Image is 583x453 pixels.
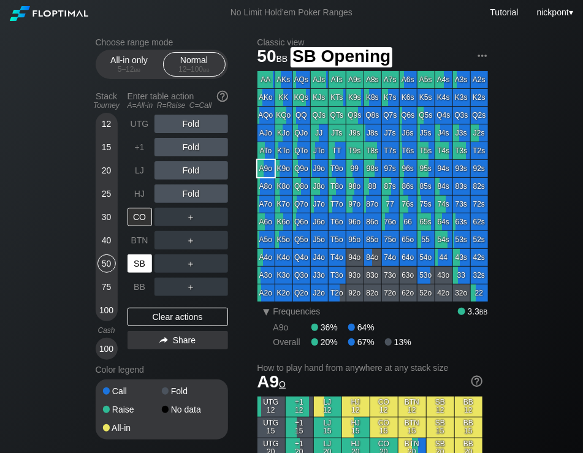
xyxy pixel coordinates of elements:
div: 93s [453,160,470,177]
div: J8s [364,124,381,142]
div: Raise [103,405,162,414]
div: +1 [128,138,152,156]
div: 15 [97,138,116,156]
div: 72s [471,196,488,213]
div: Q5o [293,231,310,248]
div: A3s [453,71,470,88]
div: 53o [417,267,435,284]
div: UTG 15 [257,417,285,438]
div: QJo [293,124,310,142]
div: Q2o [293,284,310,302]
div: K2o [275,284,292,302]
div: 97o [346,196,364,213]
div: T7o [329,196,346,213]
div: 74o [382,249,399,266]
div: 77 [382,196,399,213]
div: All-in [103,424,162,432]
div: KQo [275,107,292,124]
div: Fold [154,161,228,180]
div: 62s [471,213,488,230]
div: JJ [311,124,328,142]
span: Frequencies [273,306,321,316]
span: bb [134,65,141,74]
img: share.864f2f62.svg [159,337,168,344]
div: BTN 15 [398,417,426,438]
div: J7s [382,124,399,142]
div: 100 [97,340,116,358]
img: help.32db89a4.svg [216,89,229,103]
div: 94o [346,249,364,266]
div: ＋ [154,254,228,273]
div: AQo [257,107,275,124]
div: HJ 12 [342,397,370,417]
div: K8s [364,89,381,106]
div: T3o [329,267,346,284]
div: J9s [346,124,364,142]
div: J3s [453,124,470,142]
div: No Limit Hold’em Poker Ranges [212,7,371,20]
div: 85o [364,231,381,248]
div: K5s [417,89,435,106]
div: 54o [417,249,435,266]
div: K5o [275,231,292,248]
div: K9o [275,160,292,177]
div: 85s [417,178,435,195]
div: 32s [471,267,488,284]
div: K3o [275,267,292,284]
div: SB 15 [427,417,454,438]
div: 83s [453,178,470,195]
div: 98o [346,178,364,195]
div: Q9o [293,160,310,177]
div: 97s [382,160,399,177]
div: J6o [311,213,328,230]
div: KTs [329,89,346,106]
div: AJo [257,124,275,142]
div: 36% [311,322,348,332]
div: ＋ [154,208,228,226]
div: 93o [346,267,364,284]
div: 99 [346,160,364,177]
div: Q6o [293,213,310,230]
div: KK [275,89,292,106]
div: K6o [275,213,292,230]
div: 64o [400,249,417,266]
div: J8o [311,178,328,195]
div: 95o [346,231,364,248]
div: J3o [311,267,328,284]
div: 87s [382,178,399,195]
div: Q4o [293,249,310,266]
div: K4o [275,249,292,266]
div: Clear actions [128,308,228,326]
span: bb [203,65,210,74]
div: K2s [471,89,488,106]
div: 44 [435,249,452,266]
div: 82o [364,284,381,302]
div: SB [128,254,152,273]
div: 76s [400,196,417,213]
div: Fold [162,387,221,395]
div: Overall [273,337,311,347]
div: 67% [348,337,385,347]
div: A2s [471,71,488,88]
div: QQ [293,107,310,124]
div: 43o [435,267,452,284]
div: 12 – 100 [169,65,220,74]
div: A9s [346,71,364,88]
div: CO 15 [370,417,398,438]
div: Q3o [293,267,310,284]
div: A3o [257,267,275,284]
div: A9o [257,160,275,177]
span: 50 [256,47,290,67]
div: Call [103,387,162,395]
span: bb [276,51,288,64]
div: A4s [435,71,452,88]
div: Fold [154,185,228,203]
div: A2o [257,284,275,302]
div: AQs [293,71,310,88]
div: 75o [382,231,399,248]
div: T2s [471,142,488,159]
div: 96s [400,160,417,177]
div: A8s [364,71,381,88]
div: 25 [97,185,116,203]
div: Enter table action [128,86,228,115]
